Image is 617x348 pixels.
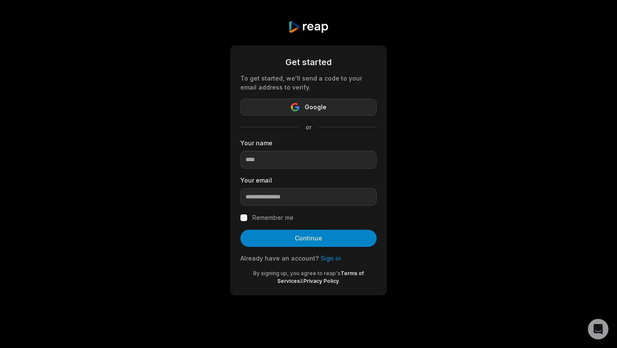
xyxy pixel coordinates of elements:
span: & [300,278,303,284]
span: . [339,278,340,284]
span: or [299,123,318,132]
a: Sign in [320,255,341,262]
div: Get started [240,56,377,69]
div: Open Intercom Messenger [588,319,608,339]
button: Google [240,99,377,116]
span: Already have an account? [240,255,319,262]
label: Remember me [252,213,294,223]
img: reap [288,21,329,33]
button: Continue [240,230,377,247]
label: Your name [240,138,377,147]
div: To get started, we'll send a code to your email address to verify. [240,74,377,92]
span: By signing up, you agree to reap's [253,270,341,276]
label: Your email [240,176,377,185]
a: Privacy Policy [303,278,339,284]
span: Google [305,102,326,112]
